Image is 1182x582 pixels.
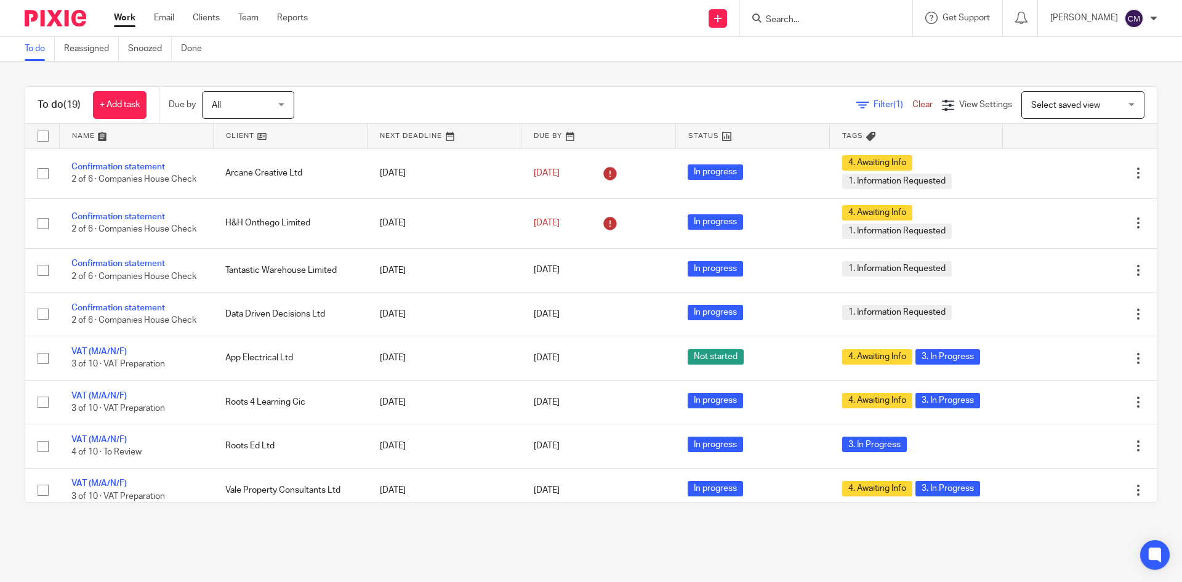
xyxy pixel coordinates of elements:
span: 1. Information Requested [842,224,952,239]
td: App Electrical Ltd [213,336,367,380]
span: 1. Information Requested [842,261,952,277]
span: [DATE] [534,219,560,227]
span: 1. Information Requested [842,174,952,189]
p: Due by [169,99,196,111]
span: In progress [688,261,743,277]
a: Confirmation statement [71,259,165,268]
span: 4. Awaiting Info [842,205,912,220]
td: [DATE] [368,148,521,198]
a: Clear [912,100,933,109]
span: [DATE] [534,310,560,318]
a: Reassigned [64,37,119,61]
img: Pixie [25,10,86,26]
a: Email [154,12,174,24]
span: [DATE] [534,169,560,177]
span: In progress [688,164,743,180]
span: In progress [688,393,743,408]
a: To do [25,37,55,61]
span: Get Support [943,14,990,22]
td: [DATE] [368,248,521,292]
td: [DATE] [368,198,521,248]
span: In progress [688,305,743,320]
a: Work [114,12,135,24]
span: [DATE] [534,266,560,275]
h1: To do [38,99,81,111]
img: svg%3E [1124,9,1144,28]
span: 2 of 6 · Companies House Check [71,272,196,281]
span: [DATE] [534,398,560,406]
td: [DATE] [368,336,521,380]
span: 2 of 6 · Companies House Check [71,316,196,325]
td: [DATE] [368,380,521,424]
span: 3 of 10 · VAT Preparation [71,404,165,413]
td: Vale Property Consultants Ltd [213,468,367,512]
span: Select saved view [1031,101,1100,110]
span: 4. Awaiting Info [842,155,912,171]
span: 2 of 6 · Companies House Check [71,225,196,234]
span: In progress [688,437,743,452]
a: VAT (M/A/N/F) [71,347,127,356]
td: [DATE] [368,292,521,336]
span: 2 of 6 · Companies House Check [71,176,196,184]
span: 3 of 10 · VAT Preparation [71,360,165,369]
span: 4. Awaiting Info [842,393,912,408]
span: [DATE] [534,442,560,450]
span: Not started [688,349,744,365]
span: In progress [688,214,743,230]
a: Reports [277,12,308,24]
a: + Add task [93,91,147,119]
span: 3. In Progress [842,437,907,452]
a: Confirmation statement [71,212,165,221]
a: Confirmation statement [71,304,165,312]
td: Roots 4 Learning Cic [213,380,367,424]
span: 3 of 10 · VAT Preparation [71,492,165,501]
span: 3. In Progress [915,349,980,365]
a: Snoozed [128,37,172,61]
a: Confirmation statement [71,163,165,171]
span: Tags [842,132,863,139]
span: 3. In Progress [915,393,980,408]
p: [PERSON_NAME] [1050,12,1118,24]
span: All [212,101,221,110]
input: Search [765,15,875,26]
span: 4. Awaiting Info [842,481,912,496]
td: H&H Onthego Limited [213,198,367,248]
td: Data Driven Decisions Ltd [213,292,367,336]
span: 4 of 10 · To Review [71,448,142,457]
a: Team [238,12,259,24]
td: [DATE] [368,424,521,468]
span: (19) [63,100,81,110]
span: View Settings [959,100,1012,109]
span: 1. Information Requested [842,305,952,320]
td: Roots Ed Ltd [213,424,367,468]
span: [DATE] [534,486,560,495]
span: [DATE] [534,354,560,362]
td: Arcane Creative Ltd [213,148,367,198]
span: 4. Awaiting Info [842,349,912,365]
span: 3. In Progress [915,481,980,496]
td: Tantastic Warehouse Limited [213,248,367,292]
a: VAT (M/A/N/F) [71,392,127,400]
a: Clients [193,12,220,24]
span: (1) [893,100,903,109]
td: [DATE] [368,468,521,512]
span: Filter [874,100,912,109]
a: Done [181,37,211,61]
a: VAT (M/A/N/F) [71,479,127,488]
a: VAT (M/A/N/F) [71,435,127,444]
span: In progress [688,481,743,496]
